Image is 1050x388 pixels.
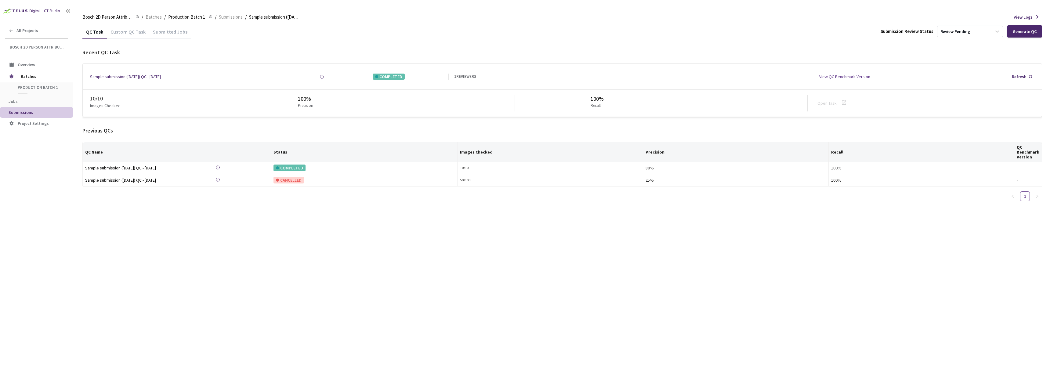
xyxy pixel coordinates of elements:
div: Refresh [1012,74,1026,80]
p: Recall [591,103,601,109]
a: Sample submission ([DATE]) QC - [DATE] [85,177,171,184]
a: Batches [144,13,163,20]
a: Sample submission ([DATE]) QC - [DATE] [90,74,161,80]
div: COMPLETED [373,74,405,80]
li: / [215,13,216,21]
th: Precision [643,142,829,162]
th: QC Name [83,142,271,162]
th: Images Checked [458,142,643,162]
span: right [1035,194,1039,198]
span: Bosch 2D Person Attributes [10,45,64,50]
span: Jobs [9,99,18,104]
span: Submissions [9,110,33,115]
span: View Logs [1014,14,1033,20]
li: / [164,13,166,21]
div: Recent QC Task [82,49,1042,56]
div: Submission Review Status [881,28,933,34]
div: Generate QC [1013,29,1037,34]
th: Status [271,142,457,162]
span: Production Batch 1 [168,13,205,21]
span: Submissions [219,13,243,21]
li: / [142,13,143,21]
div: Review Pending [940,29,970,34]
button: left [1008,191,1018,201]
div: Submitted Jobs [149,29,191,39]
div: Custom QC Task [107,29,149,39]
a: Submissions [218,13,244,20]
p: Precision [298,103,313,109]
div: 1 REVIEWERS [454,74,476,80]
span: Production Batch 1 [18,85,63,90]
span: Batches [146,13,162,21]
div: Sample submission ([DATE]) QC - [DATE] [85,177,171,183]
a: Open Task [817,100,837,106]
span: All Projects [16,28,38,33]
div: QC Task [82,29,107,39]
span: Overview [18,62,35,67]
li: Previous Page [1008,191,1018,201]
div: 10 / 10 [460,165,640,171]
li: Next Page [1032,191,1042,201]
span: Sample submission ([DATE]) [249,13,299,21]
div: Sample submission ([DATE]) QC - [DATE] [85,165,171,171]
div: COMPLETED [273,165,306,171]
a: 1 [1020,192,1030,201]
div: View QC Benchmark Version [819,74,870,80]
button: right [1032,191,1042,201]
div: - [1017,177,1039,183]
span: left [1011,194,1015,198]
th: QC Benchmark Version [1014,142,1042,162]
span: Bosch 2D Person Attributes [82,13,132,21]
div: 10 / 10 [90,95,222,103]
span: Project Settings [18,121,49,126]
th: Recall [829,142,1014,162]
li: / [245,13,247,21]
li: 1 [1020,191,1030,201]
div: CANCELLED [273,177,304,183]
div: GT Studio [44,8,60,14]
p: Images Checked [90,103,121,109]
div: Previous QCs [82,127,1042,135]
div: 100% [591,95,604,103]
div: 100% [831,165,1012,171]
div: 59 / 100 [460,177,640,183]
div: - [1017,165,1039,171]
div: 80% [646,165,826,171]
a: Sample submission ([DATE]) QC - [DATE] [85,165,171,172]
span: Batches [21,70,63,82]
div: 100% [298,95,316,103]
div: 25% [646,177,826,183]
div: 100% [831,177,1012,183]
